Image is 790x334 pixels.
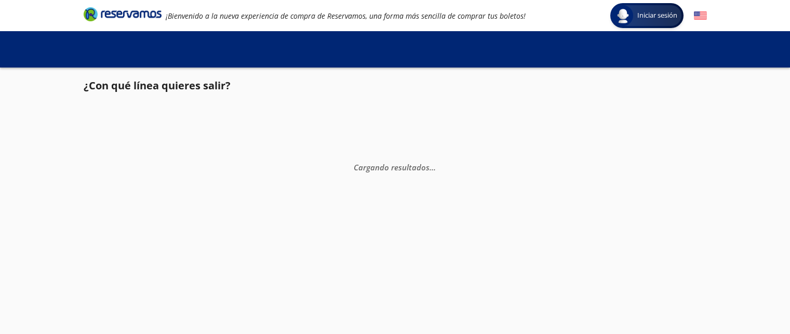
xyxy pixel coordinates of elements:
em: ¡Bienvenido a la nueva experiencia de compra de Reservamos, una forma más sencilla de comprar tus... [166,11,526,21]
a: Brand Logo [84,6,162,25]
span: . [430,162,432,172]
i: Brand Logo [84,6,162,22]
span: Iniciar sesión [633,10,681,21]
span: . [432,162,434,172]
button: English [694,9,707,22]
span: . [434,162,436,172]
em: Cargando resultados [354,162,436,172]
p: ¿Con qué línea quieres salir? [84,78,231,93]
